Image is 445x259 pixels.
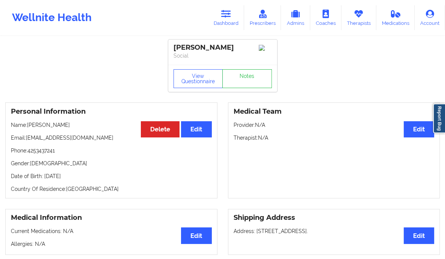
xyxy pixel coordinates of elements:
[11,160,212,167] p: Gender: [DEMOGRAPHIC_DATA]
[173,69,223,88] button: View Questionnaire
[11,134,212,142] p: Email: [EMAIL_ADDRESS][DOMAIN_NAME]
[11,240,212,248] p: Allergies: N/A
[11,172,212,180] p: Date of Birth: [DATE]
[181,121,211,137] button: Edit
[415,5,445,30] a: Account
[281,5,310,30] a: Admins
[433,104,445,133] a: Report Bug
[141,121,180,137] button: Delete
[376,5,415,30] a: Medications
[11,185,212,193] p: Country Of Residence: [GEOGRAPHIC_DATA]
[173,52,272,59] p: Social
[222,69,272,88] a: Notes
[404,227,434,244] button: Edit
[259,45,272,51] img: Image%2Fplaceholer-image.png
[234,227,434,235] p: Address: [STREET_ADDRESS].
[11,121,212,129] p: Name: [PERSON_NAME]
[341,5,376,30] a: Therapists
[11,107,212,116] h3: Personal Information
[310,5,341,30] a: Coaches
[234,134,434,142] p: Therapist: N/A
[11,147,212,154] p: Phone: 4253437241
[244,5,281,30] a: Prescribers
[181,227,211,244] button: Edit
[234,107,434,116] h3: Medical Team
[11,227,212,235] p: Current Medications: N/A
[234,121,434,129] p: Provider: N/A
[173,43,272,52] div: [PERSON_NAME]
[234,213,434,222] h3: Shipping Address
[208,5,244,30] a: Dashboard
[11,213,212,222] h3: Medical Information
[404,121,434,137] button: Edit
